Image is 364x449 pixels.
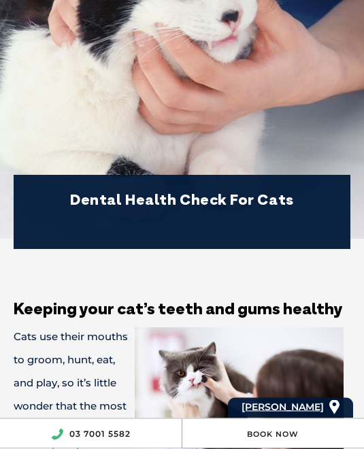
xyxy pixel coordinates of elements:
a: Book Now [247,429,299,439]
img: location_pin.svg [329,400,340,415]
span: [PERSON_NAME] [242,401,324,413]
img: location_phone.svg [51,429,63,440]
button: Search [337,62,351,76]
a: [PERSON_NAME] [242,398,324,416]
a: 03 7001 5582 [69,429,131,439]
h1: Dental Health Check For Cats [27,189,337,233]
span: Keeping your cat’s teeth and gums healthy [14,299,343,319]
